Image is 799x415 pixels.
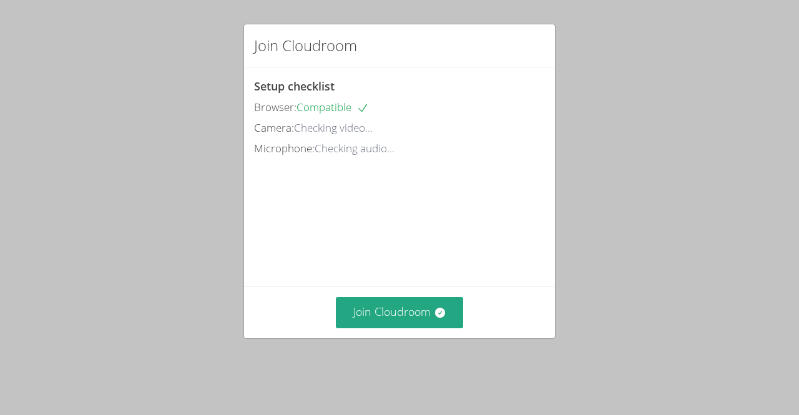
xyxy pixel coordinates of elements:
[294,120,373,135] span: Checking video...
[254,141,315,155] span: Microphone:
[254,79,335,94] span: Setup checklist
[254,34,357,57] h2: Join Cloudroom
[315,141,395,155] span: Checking audio...
[254,100,297,114] span: Browser:
[336,297,464,328] button: Join Cloudroom
[254,120,294,135] span: Camera:
[297,100,369,114] span: Compatible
